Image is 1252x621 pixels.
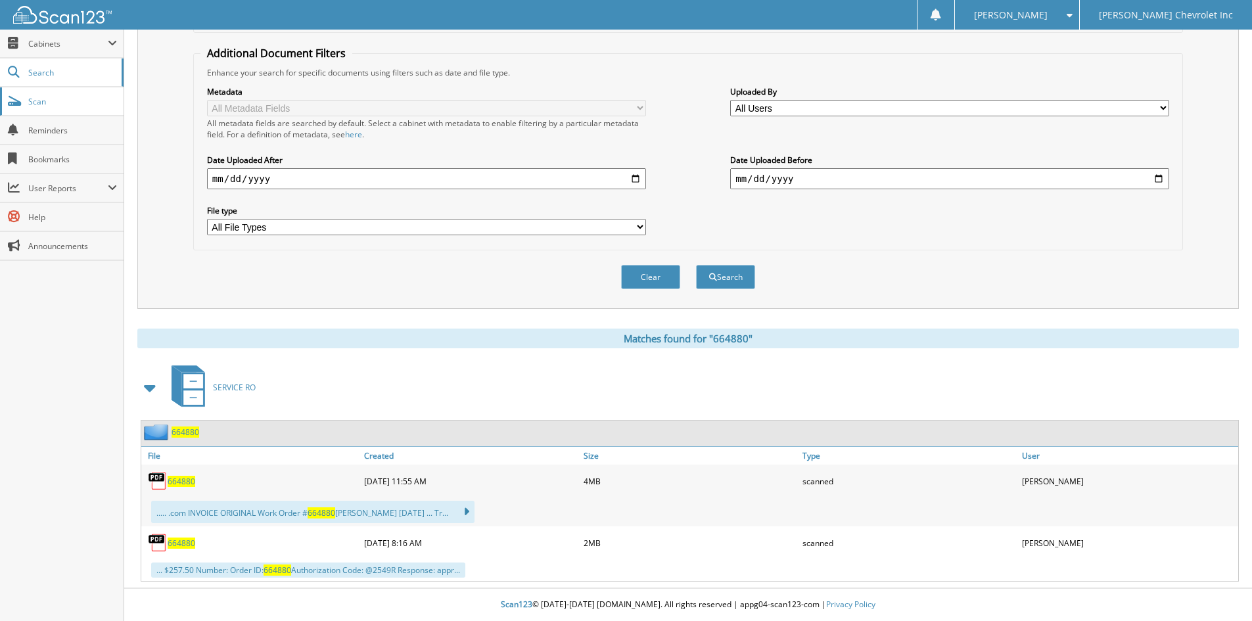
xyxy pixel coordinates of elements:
a: Size [580,447,800,465]
a: SERVICE RO [164,361,256,413]
label: Uploaded By [730,86,1169,97]
div: Enhance your search for specific documents using filters such as date and file type. [200,67,1176,78]
div: © [DATE]-[DATE] [DOMAIN_NAME]. All rights reserved | appg04-scan123-com | [124,589,1252,621]
span: Scan123 [501,599,532,610]
span: Announcements [28,241,117,252]
img: scan123-logo-white.svg [13,6,112,24]
a: Created [361,447,580,465]
label: Date Uploaded Before [730,154,1169,166]
span: [PERSON_NAME] [974,11,1048,19]
span: Scan [28,96,117,107]
div: [DATE] 8:16 AM [361,530,580,556]
img: folder2.png [144,424,172,440]
label: File type [207,205,646,216]
div: scanned [799,530,1019,556]
a: File [141,447,361,465]
div: ..... .com INVOICE ORIGINAL Work Order # [PERSON_NAME] [DATE] ... Tr... [151,501,475,523]
div: [DATE] 11:55 AM [361,468,580,494]
a: 664880 [168,476,195,487]
span: 664880 [308,507,335,518]
input: end [730,168,1169,189]
div: [PERSON_NAME] [1019,530,1238,556]
span: Help [28,212,117,223]
label: Date Uploaded After [207,154,646,166]
span: Search [28,67,115,78]
span: User Reports [28,183,108,194]
span: [PERSON_NAME] Chevrolet Inc [1099,11,1233,19]
a: here [345,129,362,140]
span: Bookmarks [28,154,117,165]
a: 664880 [168,538,195,549]
img: PDF.png [148,471,168,491]
div: 4MB [580,468,800,494]
label: Metadata [207,86,646,97]
input: start [207,168,646,189]
legend: Additional Document Filters [200,46,352,60]
button: Search [696,265,755,289]
div: Matches found for "664880" [137,329,1239,348]
div: 2MB [580,530,800,556]
div: [PERSON_NAME] [1019,468,1238,494]
span: SERVICE RO [213,382,256,393]
a: Privacy Policy [826,599,875,610]
span: Reminders [28,125,117,136]
a: Type [799,447,1019,465]
span: Cabinets [28,38,108,49]
div: scanned [799,468,1019,494]
div: ... $257.50 Number: Order ID: Authorization Code: @2549R Response: appr... [151,563,465,578]
a: 664880 [172,426,199,438]
iframe: Chat Widget [1186,558,1252,621]
button: Clear [621,265,680,289]
img: PDF.png [148,533,168,553]
span: 664880 [264,564,291,576]
div: All metadata fields are searched by default. Select a cabinet with metadata to enable filtering b... [207,118,646,140]
a: User [1019,447,1238,465]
